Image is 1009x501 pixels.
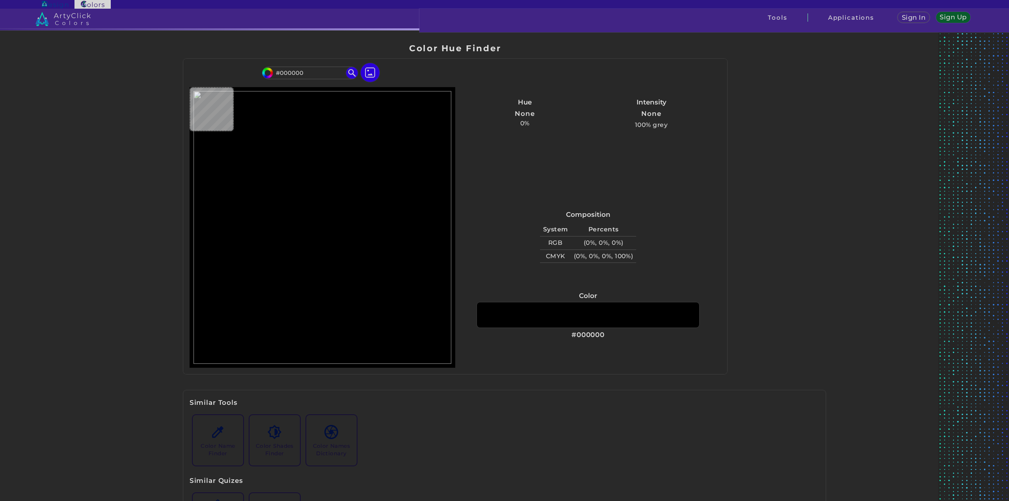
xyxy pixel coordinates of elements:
[517,118,532,129] h5: 0%
[540,237,571,250] h5: RGB
[768,15,787,20] h3: Tools
[361,63,380,82] img: icon picture
[253,442,297,457] h5: Color Shades Finder
[273,67,346,78] input: type color..
[540,250,571,263] h5: CMYK
[303,412,360,469] a: Color Names Dictionary
[571,223,636,236] h5: Percents
[346,67,358,79] img: icon search
[196,442,240,457] h5: Color Name Finder
[572,330,605,340] h3: #000000
[638,109,665,119] h3: None
[190,398,238,408] h3: Similar Tools
[637,97,666,108] h4: Intensity
[194,91,451,364] img: e4acd9fa-43ae-4dc8-9aae-e3a035da84b1
[828,15,874,20] h3: Applications
[35,12,91,26] img: logo_artyclick_colors_white.svg
[566,209,611,220] h4: Composition
[518,97,532,108] h4: Hue
[935,12,972,23] a: Sign Up
[190,476,243,486] h3: Similar Quizes
[540,223,571,236] h5: System
[901,14,926,21] h5: Sign In
[571,237,636,250] h5: (0%, 0%, 0%)
[211,425,225,439] img: icon_color_name_finder.svg
[324,425,338,439] img: icon_color_names_dictionary.svg
[409,42,501,54] h1: Color Hue Finder
[897,12,931,23] a: Sign In
[571,250,636,263] h5: (0%, 0%, 0%, 100%)
[190,412,246,469] a: Color Name Finder
[939,14,968,20] h5: Sign Up
[42,1,68,8] img: ArtyClick Design logo
[309,442,354,457] h5: Color Names Dictionary
[512,109,538,119] h3: None
[268,425,281,439] img: icon_color_shades.svg
[246,412,303,469] a: Color Shades Finder
[635,120,668,130] h5: 100% grey
[579,290,597,302] h4: Color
